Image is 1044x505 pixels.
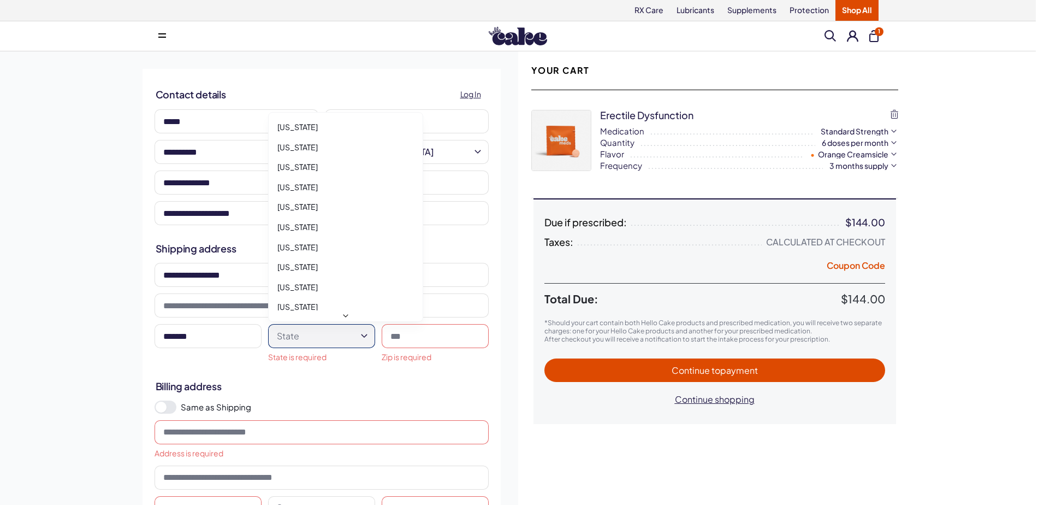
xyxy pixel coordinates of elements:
span: [US_STATE] [277,282,318,293]
span: [US_STATE] [277,182,318,193]
span: [US_STATE] [277,242,318,253]
span: [US_STATE] [277,302,318,313]
span: [US_STATE] [277,122,318,133]
span: [US_STATE] [277,222,318,233]
span: [US_STATE] [277,262,318,273]
span: [US_STATE] [277,142,318,153]
span: [US_STATE] [277,202,318,213]
span: [US_STATE] [277,162,318,173]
